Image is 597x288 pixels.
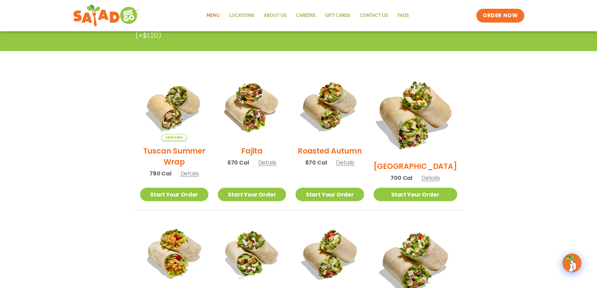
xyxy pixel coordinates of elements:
[390,174,412,182] span: 700 Cal
[140,72,208,141] img: Product photo for Tuscan Summer Wrap
[374,188,457,201] a: Start Your Order
[140,220,208,288] img: Product photo for Buffalo Chicken Wrap
[181,170,199,177] span: Details
[366,65,464,163] img: Product photo for BBQ Ranch Wrap
[241,145,263,156] h2: Fajita
[476,9,524,23] a: ORDER NOW
[296,72,364,141] img: Product photo for Roasted Autumn Wrap
[422,174,440,182] span: Details
[149,169,171,178] span: 780 Cal
[298,145,362,156] h2: Roasted Autumn
[140,188,208,201] a: Start Your Order
[259,8,291,23] a: About Us
[161,134,187,141] span: Seasonal
[218,72,286,141] img: Product photo for Fajita Wrap
[73,3,139,28] img: new-SAG-logo-768×292
[202,8,224,23] a: Menu
[563,254,581,272] img: wpChatIcon
[258,159,277,166] span: Details
[296,220,364,288] img: Product photo for Cobb Wrap
[320,8,355,23] a: GIFT CARDS
[483,12,518,19] span: ORDER NOW
[336,159,354,166] span: Details
[228,158,249,167] span: 670 Cal
[291,8,320,23] a: Careers
[355,8,393,23] a: Contact Us
[218,220,286,288] img: Product photo for Caesar Wrap
[202,8,414,23] nav: Menu
[224,8,259,23] a: Locations
[374,161,457,172] h2: [GEOGRAPHIC_DATA]
[140,145,208,167] h2: Tuscan Summer Wrap
[296,188,364,201] a: Start Your Order
[218,188,286,201] a: Start Your Order
[305,158,327,167] span: 870 Cal
[393,8,414,23] a: FAQs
